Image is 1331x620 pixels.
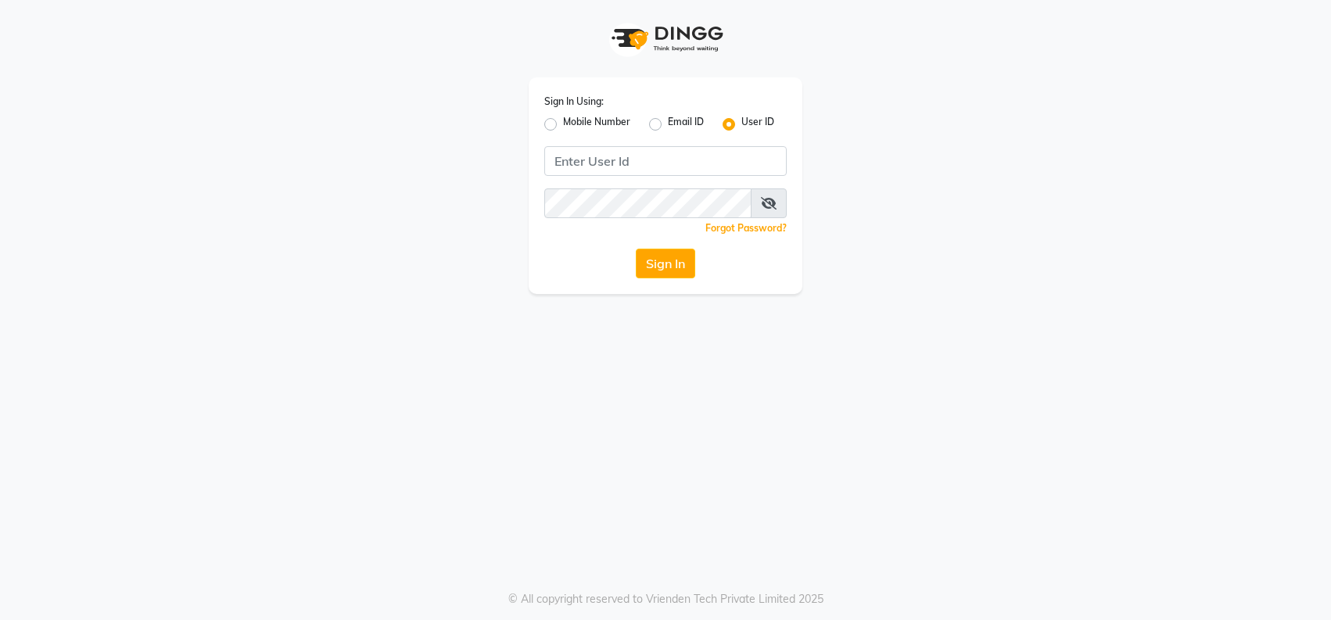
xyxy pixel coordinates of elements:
[603,16,728,62] img: logo1.svg
[741,115,774,134] label: User ID
[705,222,787,234] a: Forgot Password?
[636,249,695,278] button: Sign In
[544,95,604,109] label: Sign In Using:
[544,188,752,218] input: Username
[544,146,787,176] input: Username
[563,115,630,134] label: Mobile Number
[668,115,704,134] label: Email ID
